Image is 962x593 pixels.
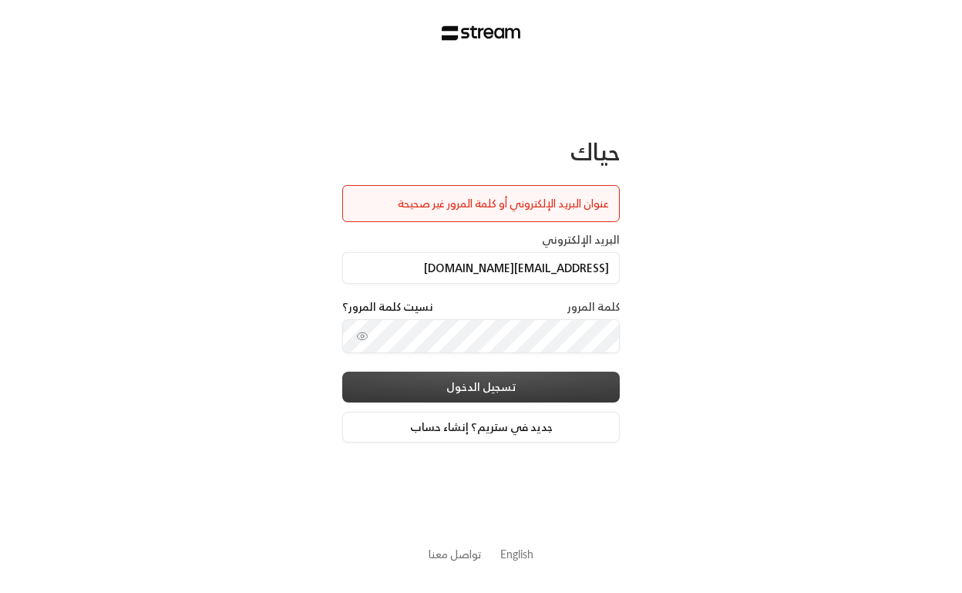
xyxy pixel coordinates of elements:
[353,196,609,211] div: عنوان البريد الإلكتروني أو كلمة المرور غير صحيحة
[500,540,533,568] a: English
[342,299,433,315] a: نسيت كلمة المرور؟
[350,324,375,349] button: toggle password visibility
[429,546,482,562] button: تواصل معنا
[570,131,620,172] span: حياك
[567,299,620,315] label: كلمة المرور
[442,25,521,41] img: Stream Logo
[542,232,620,248] label: البريد الإلكتروني
[342,372,620,403] button: تسجيل الدخول
[342,412,620,443] a: جديد في ستريم؟ إنشاء حساب
[429,544,482,564] a: تواصل معنا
